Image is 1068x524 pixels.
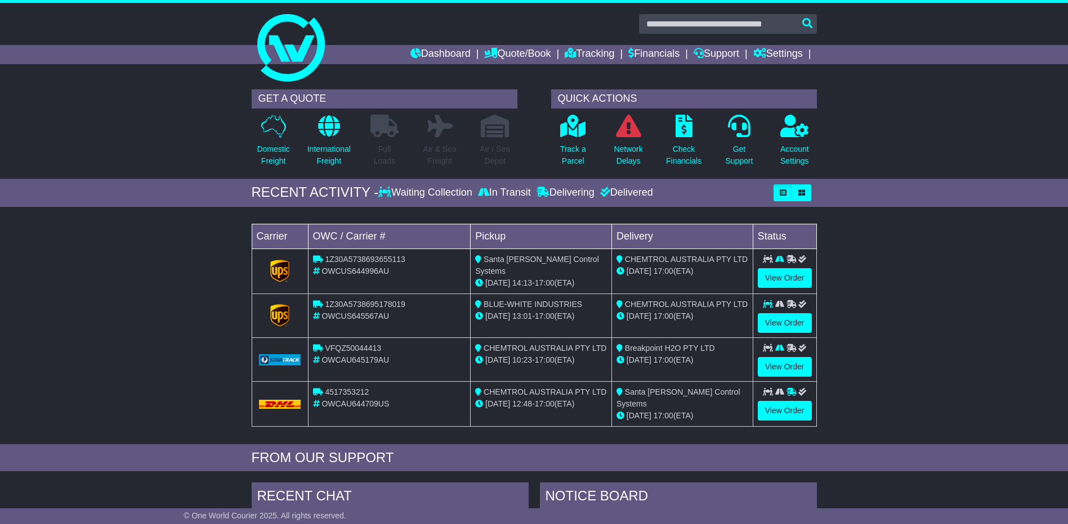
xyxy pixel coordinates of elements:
td: Carrier [252,224,308,249]
span: OWCAU644709US [321,399,389,408]
p: International Freight [307,143,351,167]
div: (ETA) [616,310,748,322]
span: [DATE] [485,311,510,320]
p: Get Support [725,143,753,167]
img: DHL.png [259,400,301,409]
a: NetworkDelays [613,114,643,173]
div: FROM OUR SUPPORT [252,450,817,466]
span: [DATE] [485,278,510,287]
div: RECENT CHAT [252,482,529,513]
div: - (ETA) [475,277,607,289]
span: [DATE] [485,399,510,408]
span: OWCAU645179AU [321,355,389,364]
a: Financials [628,45,680,64]
td: Pickup [471,224,612,249]
p: Air & Sea Freight [423,143,457,167]
span: [DATE] [627,355,651,364]
span: [DATE] [627,411,651,420]
div: Delivering [534,187,597,199]
a: View Order [758,313,812,333]
div: QUICK ACTIONS [551,89,817,109]
span: 17:00 [535,278,555,287]
span: Santa [PERSON_NAME] Control Systems [475,255,599,275]
span: [DATE] [627,266,651,275]
a: Quote/Book [484,45,551,64]
p: Full Loads [370,143,399,167]
a: CheckFinancials [665,114,702,173]
span: 4517353212 [325,387,369,396]
span: CHEMTROL AUSTRALIA PTY LTD [625,255,748,264]
img: GetCarrierServiceLogo [270,304,289,327]
a: Dashboard [410,45,471,64]
span: 10:23 [512,355,532,364]
span: 13:01 [512,311,532,320]
p: Domestic Freight [257,143,289,167]
p: Account Settings [780,143,809,167]
div: (ETA) [616,265,748,277]
a: InternationalFreight [307,114,351,173]
a: View Order [758,268,812,288]
a: GetSupport [725,114,753,173]
td: Status [753,224,816,249]
p: Network Delays [614,143,642,167]
span: 17:00 [535,311,555,320]
span: [DATE] [627,311,651,320]
span: © One World Courier 2025. All rights reserved. [184,511,346,520]
div: - (ETA) [475,398,607,410]
span: CHEMTROL AUSTRALIA PTY LTD [484,387,606,396]
div: In Transit [475,187,534,199]
td: Delivery [611,224,753,249]
span: 17:00 [654,411,673,420]
span: CHEMTROL AUSTRALIA PTY LTD [625,300,748,309]
a: Tracking [565,45,614,64]
span: 1Z30A5738693655113 [325,255,405,264]
span: 12:48 [512,399,532,408]
a: View Order [758,401,812,421]
div: GET A QUOTE [252,89,517,109]
p: Air / Sea Depot [480,143,511,167]
span: VFQZ50044413 [325,344,381,353]
span: Breakpoint H2O PTY LTD [625,344,715,353]
span: 1Z30A5738695178019 [325,300,405,309]
a: AccountSettings [780,114,810,173]
div: Waiting Collection [378,187,475,199]
div: (ETA) [616,410,748,422]
span: [DATE] [485,355,510,364]
span: OWCUS645567AU [321,311,389,320]
div: NOTICE BOARD [540,482,817,513]
p: Check Financials [666,143,701,167]
div: - (ETA) [475,354,607,366]
span: 17:00 [535,355,555,364]
a: Track aParcel [560,114,587,173]
div: RECENT ACTIVITY - [252,184,379,201]
a: Support [694,45,739,64]
td: OWC / Carrier # [308,224,471,249]
div: - (ETA) [475,310,607,322]
img: GetCarrierServiceLogo [270,260,289,282]
p: Track a Parcel [560,143,586,167]
span: 17:00 [654,355,673,364]
img: GetCarrierServiceLogo [259,354,301,365]
span: BLUE-WHITE INDUSTRIES [484,300,582,309]
div: Delivered [597,187,653,199]
a: View Order [758,357,812,377]
span: 17:00 [535,399,555,408]
a: DomesticFreight [256,114,290,173]
span: 17:00 [654,311,673,320]
span: OWCUS644996AU [321,266,389,275]
span: CHEMTROL AUSTRALIA PTY LTD [484,344,606,353]
span: 14:13 [512,278,532,287]
a: Settings [753,45,803,64]
span: Santa [PERSON_NAME] Control Systems [616,387,740,408]
span: 17:00 [654,266,673,275]
div: (ETA) [616,354,748,366]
